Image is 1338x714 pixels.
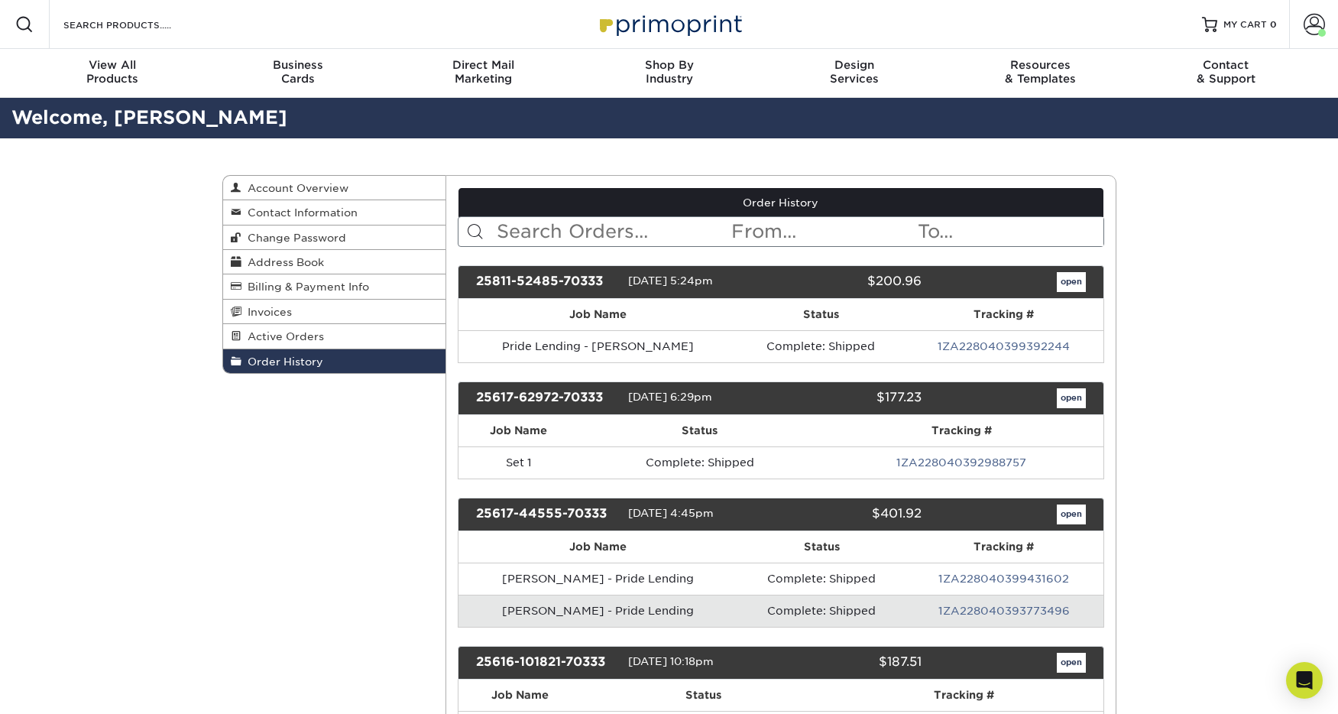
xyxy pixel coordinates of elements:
a: Address Book [223,250,446,274]
a: 1ZA228040399431602 [938,573,1069,585]
span: Resources [948,58,1133,72]
td: Set 1 [458,446,579,479]
span: Direct Mail [390,58,576,72]
span: 0 [1270,19,1277,30]
span: [DATE] 4:45pm [628,507,714,519]
div: $401.92 [769,505,933,524]
input: Search Orders... [495,217,730,246]
span: [DATE] 10:18pm [628,655,714,667]
div: 25811-52485-70333 [465,272,628,292]
a: open [1057,505,1086,524]
a: Contact Information [223,200,446,225]
th: Tracking # [825,680,1103,711]
a: open [1057,653,1086,673]
th: Status [738,531,905,563]
span: Billing & Payment Info [241,281,369,293]
td: Complete: Shipped [579,446,821,479]
span: Order History [241,355,323,368]
div: Products [20,58,206,86]
a: 1ZA228040393773496 [938,605,1070,617]
th: Tracking # [905,531,1103,563]
span: Shop By [576,58,762,72]
th: Job Name [458,415,579,446]
a: View AllProducts [20,49,206,98]
span: Contact [1133,58,1319,72]
div: $187.51 [769,653,933,673]
th: Tracking # [820,415,1103,446]
span: MY CART [1223,18,1267,31]
div: & Support [1133,58,1319,86]
a: 1ZA228040399392244 [938,340,1070,352]
span: Change Password [241,232,346,244]
span: Address Book [241,256,324,268]
a: Direct MailMarketing [390,49,576,98]
td: [PERSON_NAME] - Pride Lending [458,595,738,627]
div: Open Intercom Messenger [1286,662,1323,699]
a: Shop ByIndustry [576,49,762,98]
div: Industry [576,58,762,86]
a: Resources& Templates [948,49,1133,98]
a: Account Overview [223,176,446,200]
td: Complete: Shipped [738,563,905,595]
span: Account Overview [241,182,348,194]
input: SEARCH PRODUCTS..... [62,15,211,34]
th: Job Name [458,299,737,330]
th: Status [737,299,904,330]
a: DesignServices [762,49,948,98]
input: To... [916,217,1103,246]
td: [PERSON_NAME] - Pride Lending [458,563,738,595]
td: Complete: Shipped [738,595,905,627]
th: Job Name [458,531,738,563]
div: $200.96 [769,272,933,292]
div: & Templates [948,58,1133,86]
a: Order History [223,349,446,373]
span: Business [205,58,390,72]
span: [DATE] 5:24pm [628,274,713,287]
span: Design [762,58,948,72]
a: 1ZA228040392988757 [896,456,1026,469]
a: Billing & Payment Info [223,274,446,299]
th: Tracking # [904,299,1103,330]
div: Services [762,58,948,86]
div: $177.23 [769,388,933,408]
input: From... [730,217,916,246]
div: Cards [205,58,390,86]
a: Active Orders [223,324,446,349]
a: Order History [458,188,1103,217]
div: 25616-101821-70333 [465,653,628,673]
span: Contact Information [241,206,358,219]
th: Status [579,415,821,446]
a: Invoices [223,300,446,324]
th: Status [581,680,825,711]
div: Marketing [390,58,576,86]
a: Change Password [223,226,446,250]
a: open [1057,388,1086,408]
span: Active Orders [241,330,324,342]
td: Complete: Shipped [737,330,904,362]
span: View All [20,58,206,72]
a: Contact& Support [1133,49,1319,98]
td: Pride Lending - [PERSON_NAME] [458,330,737,362]
iframe: Google Customer Reviews [4,667,130,709]
div: 25617-62972-70333 [465,388,628,408]
span: Invoices [241,306,292,318]
a: BusinessCards [205,49,390,98]
a: open [1057,272,1086,292]
img: Primoprint [593,8,746,41]
span: [DATE] 6:29pm [628,391,712,403]
th: Job Name [458,680,581,711]
div: 25617-44555-70333 [465,505,628,524]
